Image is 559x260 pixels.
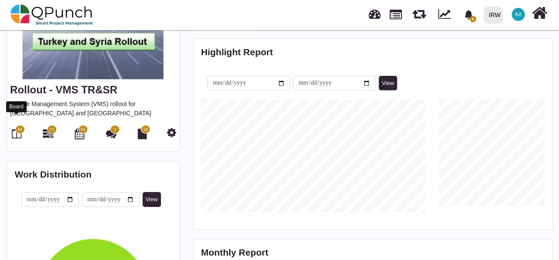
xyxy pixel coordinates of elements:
[10,100,176,118] p: Vehicle Management System (VMS) rollout for [GEOGRAPHIC_DATA] and [GEOGRAPHIC_DATA]
[489,7,501,23] div: IRW
[138,128,147,139] i: Document Library
[143,127,148,133] span: 14
[201,46,544,57] h4: Highlight Report
[143,192,161,207] button: View
[379,76,397,91] button: View
[464,10,473,19] svg: bell fill
[114,127,116,133] span: 2
[75,128,84,139] i: Calendar
[17,127,22,133] span: 60
[480,0,507,29] a: IRW
[43,128,53,139] i: Gantt
[507,0,530,28] a: AA
[515,12,522,17] span: AA
[106,128,116,139] i: Punch Discussion
[50,127,54,133] span: 71
[512,8,525,21] span: Ahad Ahmed Taji
[390,6,402,19] span: Projects
[10,2,93,28] img: qpunch-sp.fa6292f.png
[532,5,547,21] i: Home
[6,101,27,112] div: Board
[167,127,176,138] i: Project Settings
[434,0,459,29] div: Dynamic Report
[10,84,117,96] a: Rollout - VMS TR&SR
[369,5,381,18] span: Dashboard
[81,127,85,133] span: 53
[15,169,172,180] h4: Work Distribution
[470,16,476,22] span: 1
[461,7,476,22] div: Notification
[43,132,53,139] a: 71
[459,0,480,28] a: bell fill1
[201,247,544,258] h4: Monthly Report
[412,4,426,19] span: Releases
